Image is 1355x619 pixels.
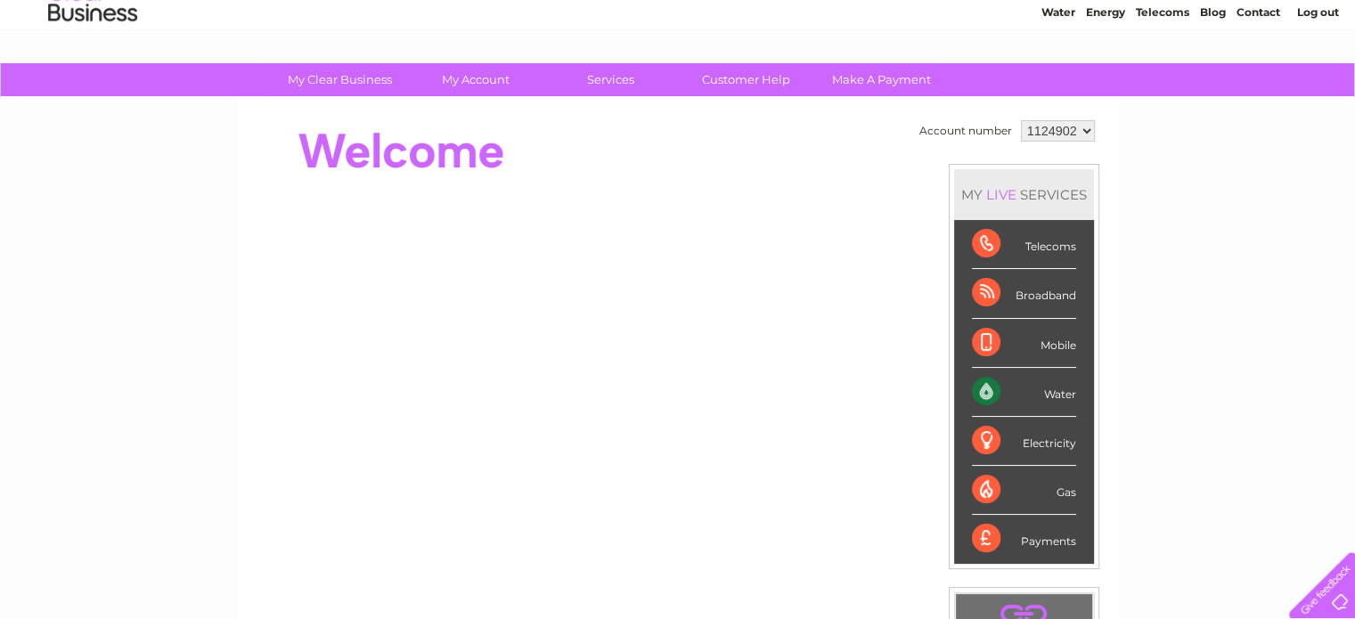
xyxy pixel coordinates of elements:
[972,269,1076,318] div: Broadband
[972,417,1076,466] div: Electricity
[266,63,413,96] a: My Clear Business
[983,186,1020,203] div: LIVE
[537,63,684,96] a: Services
[915,116,1016,146] td: Account number
[972,515,1076,563] div: Payments
[1019,9,1142,31] a: 0333 014 3131
[1086,76,1125,89] a: Energy
[673,63,820,96] a: Customer Help
[972,466,1076,515] div: Gas
[972,368,1076,417] div: Water
[1136,76,1189,89] a: Telecoms
[257,10,1099,86] div: Clear Business is a trading name of Verastar Limited (registered in [GEOGRAPHIC_DATA] No. 3667643...
[402,63,549,96] a: My Account
[972,319,1076,368] div: Mobile
[1041,76,1075,89] a: Water
[808,63,955,96] a: Make A Payment
[954,169,1094,220] div: MY SERVICES
[47,46,138,101] img: logo.png
[1296,76,1338,89] a: Log out
[1200,76,1226,89] a: Blog
[1237,76,1280,89] a: Contact
[972,220,1076,269] div: Telecoms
